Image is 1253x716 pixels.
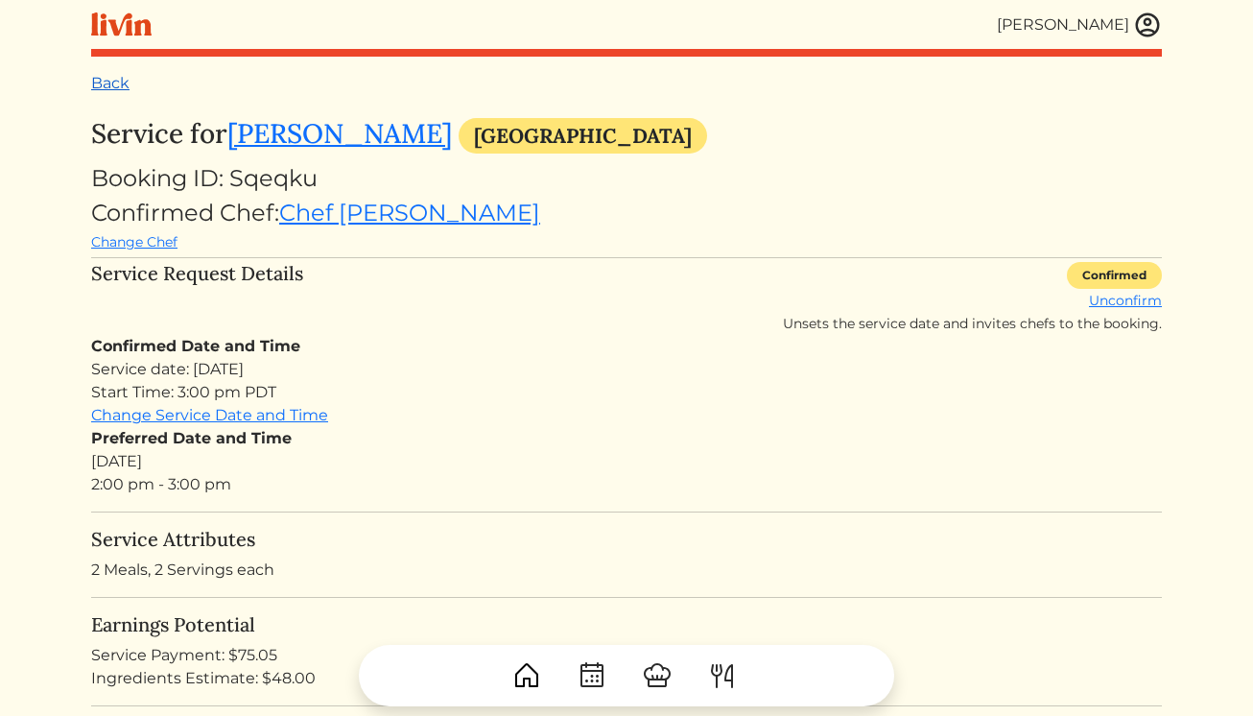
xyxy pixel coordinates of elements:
div: [DATE] 2:00 pm - 3:00 pm [91,427,1162,496]
div: Service date: [DATE] Start Time: 3:00 pm PDT [91,358,1162,404]
div: [GEOGRAPHIC_DATA] [459,118,707,154]
a: Chef [PERSON_NAME] [279,199,540,227]
div: Confirmed [1067,262,1162,289]
a: Change Service Date and Time [91,406,328,424]
img: House-9bf13187bcbb5817f509fe5e7408150f90897510c4275e13d0d5fca38e0b5951.svg [511,660,542,691]
div: [PERSON_NAME] [997,13,1129,36]
a: [PERSON_NAME] [227,116,452,151]
a: Back [91,74,130,92]
a: Change Chef [91,233,177,251]
img: CalendarDots-5bcf9d9080389f2a281d69619e1c85352834be518fbc73d9501aef674afc0d57.svg [577,660,607,691]
div: Confirmed Chef: [91,196,1162,253]
h5: Earnings Potential [91,613,1162,636]
span: Unsets the service date and invites chefs to the booking. [783,315,1162,332]
a: Unconfirm [1089,292,1162,309]
img: ChefHat-a374fb509e4f37eb0702ca99f5f64f3b6956810f32a249b33092029f8484b388.svg [642,660,673,691]
img: livin-logo-a0d97d1a881af30f6274990eb6222085a2533c92bbd1e4f22c21b4f0d0e3210c.svg [91,12,152,36]
p: 2 Meals, 2 Servings each [91,559,1162,582]
h5: Service Attributes [91,528,1162,551]
strong: Preferred Date and Time [91,429,292,447]
strong: Confirmed Date and Time [91,337,300,355]
h5: Service Request Details [91,262,303,327]
div: Booking ID: Sqeqku [91,161,1162,196]
h3: Service for [91,118,1162,154]
img: ForkKnife-55491504ffdb50bab0c1e09e7649658475375261d09fd45db06cec23bce548bf.svg [707,660,738,691]
img: user_account-e6e16d2ec92f44fc35f99ef0dc9cddf60790bfa021a6ecb1c896eb5d2907b31c.svg [1133,11,1162,39]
